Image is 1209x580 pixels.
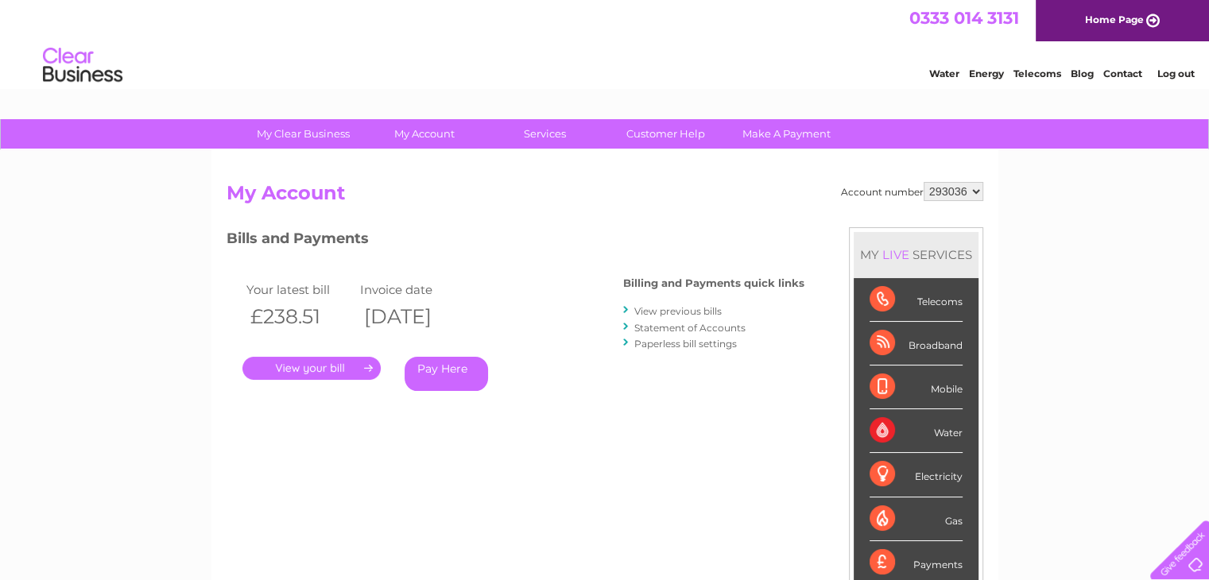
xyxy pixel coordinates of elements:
[870,409,963,453] div: Water
[230,9,981,77] div: Clear Business is a trading name of Verastar Limited (registered in [GEOGRAPHIC_DATA] No. 3667643...
[1103,68,1142,79] a: Contact
[358,119,490,149] a: My Account
[721,119,852,149] a: Make A Payment
[879,247,913,262] div: LIVE
[634,322,746,334] a: Statement of Accounts
[634,338,737,350] a: Paperless bill settings
[242,357,381,380] a: .
[634,305,722,317] a: View previous bills
[356,300,471,333] th: [DATE]
[623,277,804,289] h4: Billing and Payments quick links
[841,182,983,201] div: Account number
[405,357,488,391] a: Pay Here
[909,8,1019,28] a: 0333 014 3131
[42,41,123,90] img: logo.png
[356,279,471,300] td: Invoice date
[870,453,963,497] div: Electricity
[870,322,963,365] div: Broadband
[969,68,1004,79] a: Energy
[1071,68,1094,79] a: Blog
[929,68,959,79] a: Water
[479,119,610,149] a: Services
[1013,68,1061,79] a: Telecoms
[870,497,963,541] div: Gas
[854,232,978,277] div: MY SERVICES
[870,365,963,409] div: Mobile
[870,278,963,322] div: Telecoms
[242,300,357,333] th: £238.51
[227,182,983,212] h2: My Account
[238,119,369,149] a: My Clear Business
[1157,68,1194,79] a: Log out
[242,279,357,300] td: Your latest bill
[600,119,731,149] a: Customer Help
[227,227,804,255] h3: Bills and Payments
